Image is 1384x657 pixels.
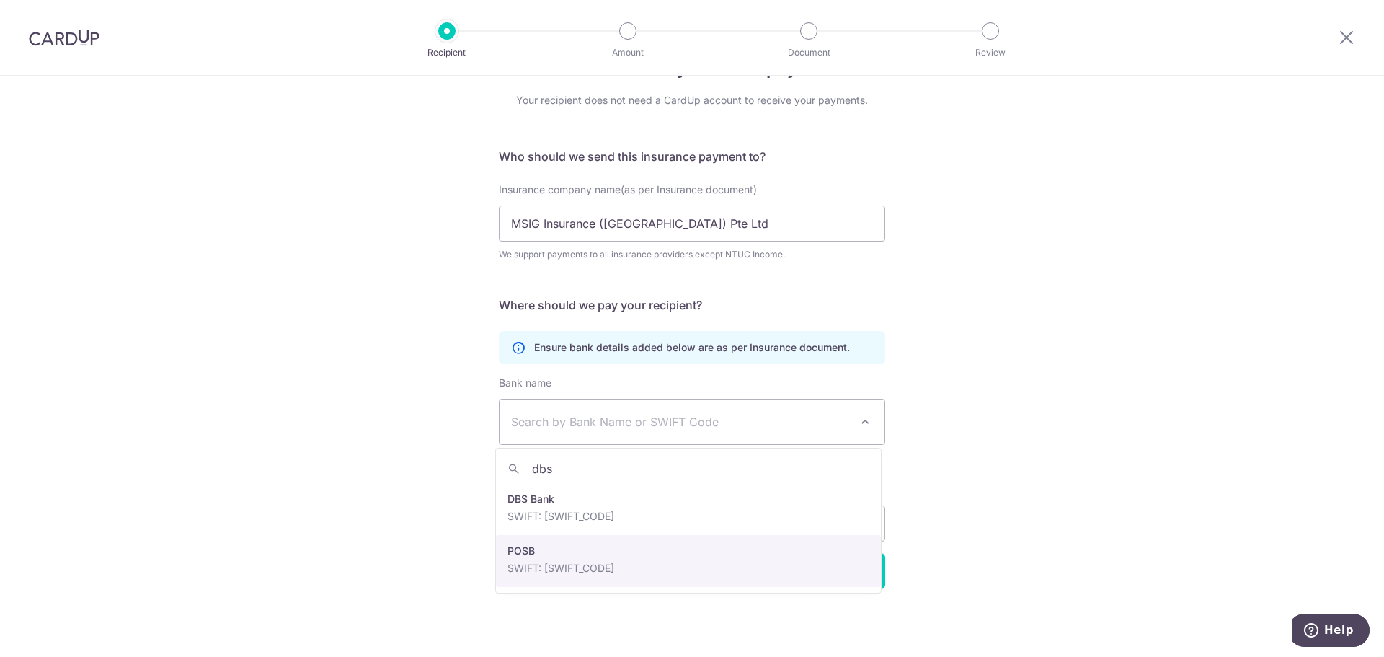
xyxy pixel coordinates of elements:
[499,247,885,262] div: We support payments to all insurance providers except NTUC Income.
[507,509,869,524] p: SWIFT: [SWIFT_CODE]
[755,45,862,60] p: Document
[499,93,885,107] div: Your recipient does not need a CardUp account to receive your payments.
[32,10,62,23] span: Help
[937,45,1044,60] p: Review
[507,492,869,506] p: DBS Bank
[507,544,869,558] p: POSB
[499,296,885,314] h5: Where should we pay your recipient?
[1292,614,1370,650] iframe: Opens a widget where you can find more information
[499,183,757,195] span: Insurance company name(as per Insurance document)
[394,45,500,60] p: Recipient
[507,561,869,576] p: SWIFT: [SWIFT_CODE]
[499,148,885,165] h5: Who should we send this insurance payment to?
[575,45,681,60] p: Amount
[499,376,551,390] label: Bank name
[534,340,850,355] p: Ensure bank details added below are as per Insurance document.
[29,29,99,46] img: CardUp
[511,413,850,431] span: Search by Bank Name or SWIFT Code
